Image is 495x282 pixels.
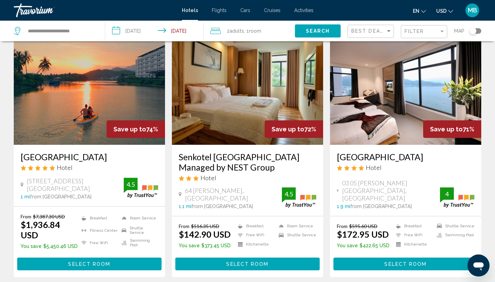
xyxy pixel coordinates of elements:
span: , 1 [244,26,261,36]
span: Map [454,26,464,36]
a: Cars [240,8,250,13]
button: Check-in date: Aug 13, 2025 Check-out date: Aug 23, 2025 [105,21,203,41]
li: Shuttle Service [275,232,316,238]
span: from [GEOGRAPHIC_DATA] [30,194,91,199]
span: Select Room [384,261,427,267]
span: MB [468,7,477,14]
a: [GEOGRAPHIC_DATA] [21,152,158,162]
del: $595.60 USD [349,223,377,229]
ins: $1,936.84 USD [21,219,60,240]
span: from [GEOGRAPHIC_DATA] [191,204,253,209]
a: Flights [212,8,227,13]
span: Save up to [430,126,463,133]
a: Senkotel [GEOGRAPHIC_DATA] Managed by NEST Group [179,152,316,172]
li: Kitchenette [393,241,433,247]
span: 2 [227,26,244,36]
ins: $142.90 USD [179,229,231,239]
span: en [413,8,419,14]
a: Travorium [14,3,175,17]
span: Save up to [272,126,304,133]
li: Breakfast [234,223,275,229]
span: [STREET_ADDRESS][GEOGRAPHIC_DATA] [27,177,124,192]
li: Room Service [275,223,316,229]
li: Swimming Pool [118,238,158,247]
div: 5 star Hotel [21,164,158,171]
div: 3 star Hotel [179,174,316,182]
span: Adults [230,28,244,34]
li: Fitness Center [78,226,118,235]
iframe: Кнопка запуска окна обмена сообщениями [467,254,489,276]
li: Free WiFi [234,232,275,238]
span: You save [337,243,358,248]
img: trustyou-badge.svg [440,187,474,208]
a: [GEOGRAPHIC_DATA] [337,152,474,162]
li: Swimming Pool [433,232,474,238]
span: USD [436,8,447,14]
img: Hotel image [14,35,165,145]
span: Hotel [57,164,73,171]
span: Search [306,29,330,34]
li: Free WiFi [393,232,433,238]
span: 1 mi [21,194,30,199]
span: 03 05 [PERSON_NAME][GEOGRAPHIC_DATA], [GEOGRAPHIC_DATA] [342,179,440,202]
div: 4.5 [124,180,137,188]
span: Save up to [113,126,146,133]
li: Free WiFi [78,238,118,247]
button: Select Room [175,258,320,270]
a: Select Room [175,259,320,267]
a: Hotels [182,8,198,13]
li: Breakfast [393,223,433,229]
img: trustyou-badge.svg [124,178,158,198]
button: Select Room [333,258,478,270]
span: 64 [PERSON_NAME], [GEOGRAPHIC_DATA] [185,187,282,202]
button: Toggle map [464,28,481,34]
span: From [21,214,31,219]
div: 74% [107,120,165,138]
span: Activities [294,8,313,13]
p: $422.65 USD [337,243,389,248]
div: 4.5 [282,190,296,198]
span: Hotel [200,174,216,182]
div: 4 [440,190,454,198]
a: Select Room [17,259,162,267]
div: 71% [423,120,481,138]
li: Kitchenette [234,241,275,247]
img: trustyou-badge.svg [282,187,316,208]
span: 1.9 mi [337,204,350,209]
span: Select Room [68,261,110,267]
a: Select Room [333,259,478,267]
p: $373.45 USD [179,243,231,248]
a: Cruises [264,8,280,13]
button: Search [295,24,341,37]
div: 72% [265,120,323,138]
span: Select Room [226,261,268,267]
a: Hotel image [172,35,323,145]
ins: $172.95 USD [337,229,389,239]
li: Room Service [118,214,158,223]
mat-select: Sort by [351,29,392,34]
span: From [179,223,189,229]
img: Hotel image [330,35,481,145]
span: Filter [405,29,424,34]
li: Shuttle Service [118,226,158,235]
button: Change language [413,6,426,16]
button: Filter [401,25,447,39]
li: Shuttle Service [433,223,474,229]
button: Select Room [17,258,162,270]
button: Travelers: 2 adults, 0 children [203,21,295,41]
span: Hotel [366,164,382,171]
del: $516.35 USD [191,223,219,229]
span: Best Deals [351,28,387,34]
span: You save [179,243,200,248]
span: from [GEOGRAPHIC_DATA] [350,204,412,209]
del: $7,387.30 USD [33,214,65,219]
